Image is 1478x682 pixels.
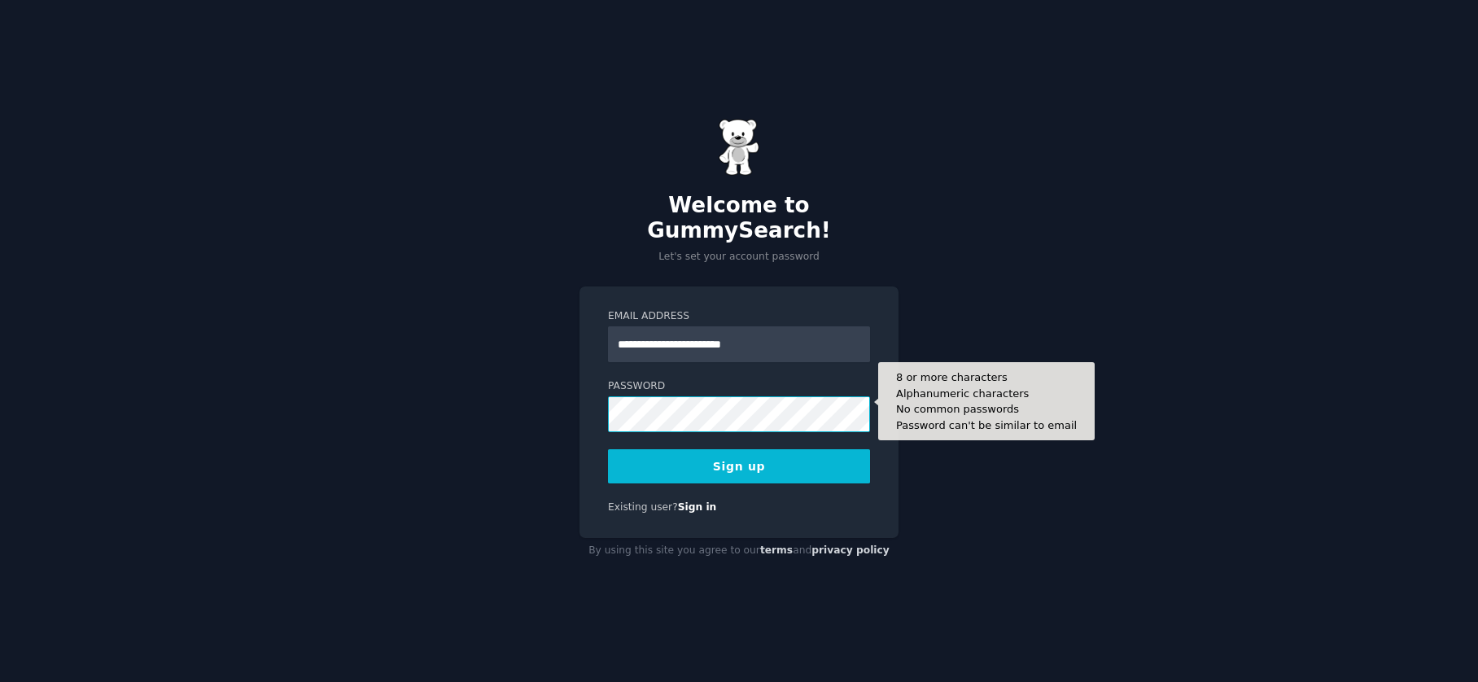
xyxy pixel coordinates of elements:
[608,501,678,513] span: Existing user?
[608,379,870,394] label: Password
[608,449,870,483] button: Sign up
[608,309,870,324] label: Email Address
[579,538,899,564] div: By using this site you agree to our and
[579,193,899,244] h2: Welcome to GummySearch!
[760,544,793,556] a: terms
[719,119,759,176] img: Gummy Bear
[678,501,717,513] a: Sign in
[579,250,899,264] p: Let's set your account password
[811,544,890,556] a: privacy policy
